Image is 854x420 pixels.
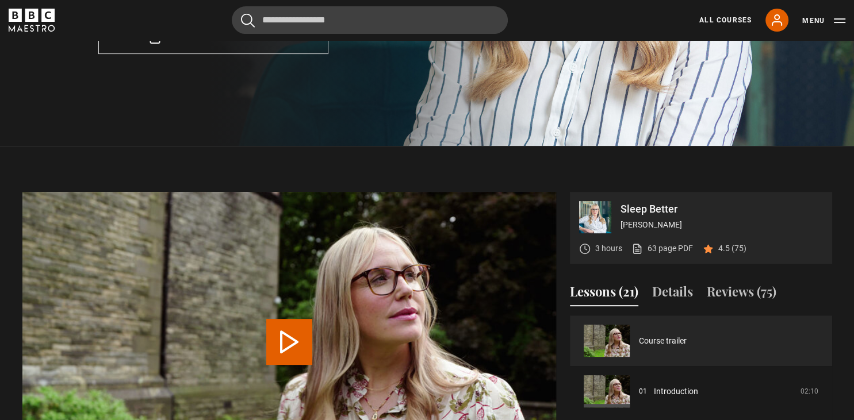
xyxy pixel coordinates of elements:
[631,242,693,255] a: 63 page PDF
[621,219,823,231] p: [PERSON_NAME]
[639,335,687,347] a: Course trailer
[232,6,508,34] input: Search
[654,386,698,398] a: Introduction
[699,15,752,25] a: All Courses
[9,9,55,32] svg: BBC Maestro
[595,242,622,255] p: 3 hours
[718,242,746,255] p: 4.5 (75)
[621,204,823,214] p: Sleep Better
[570,282,638,306] button: Lessons (21)
[266,319,312,365] button: Play Video
[707,282,776,306] button: Reviews (75)
[802,15,845,26] button: Toggle navigation
[652,282,693,306] button: Details
[241,13,255,28] button: Submit the search query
